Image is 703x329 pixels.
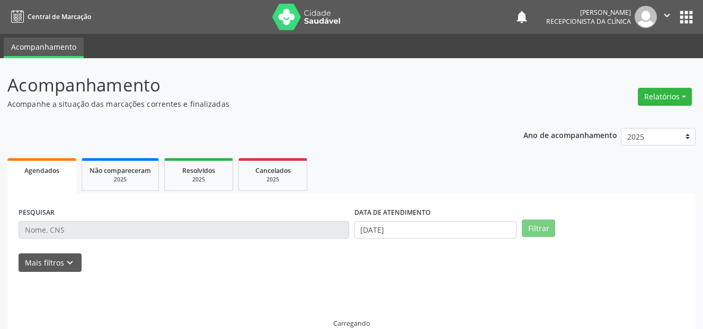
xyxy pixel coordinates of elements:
span: Agendados [24,166,59,175]
button:  [657,6,677,28]
label: PESQUISAR [19,205,55,221]
button: notifications [514,10,529,24]
button: Filtrar [522,220,555,237]
a: Central de Marcação [7,8,91,25]
i: keyboard_arrow_down [64,257,76,269]
button: Mais filtroskeyboard_arrow_down [19,253,82,272]
a: Acompanhamento [4,38,84,58]
label: DATA DE ATENDIMENTO [354,205,431,221]
span: Cancelados [255,166,291,175]
p: Acompanhamento [7,72,489,98]
span: Resolvidos [182,166,215,175]
span: Recepcionista da clínica [546,17,631,26]
p: Ano de acompanhamento [523,128,617,141]
div: Carregando [333,319,370,328]
div: [PERSON_NAME] [546,8,631,17]
p: Acompanhe a situação das marcações correntes e finalizadas [7,98,489,109]
span: Não compareceram [90,166,151,175]
div: 2025 [90,176,151,184]
div: 2025 [172,176,225,184]
div: 2025 [246,176,299,184]
button: Relatórios [638,88,692,106]
input: Nome, CNS [19,221,349,239]
img: img [635,6,657,28]
button: apps [677,8,696,26]
span: Central de Marcação [28,12,91,21]
input: Selecione um intervalo [354,221,517,239]
i:  [661,10,673,21]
